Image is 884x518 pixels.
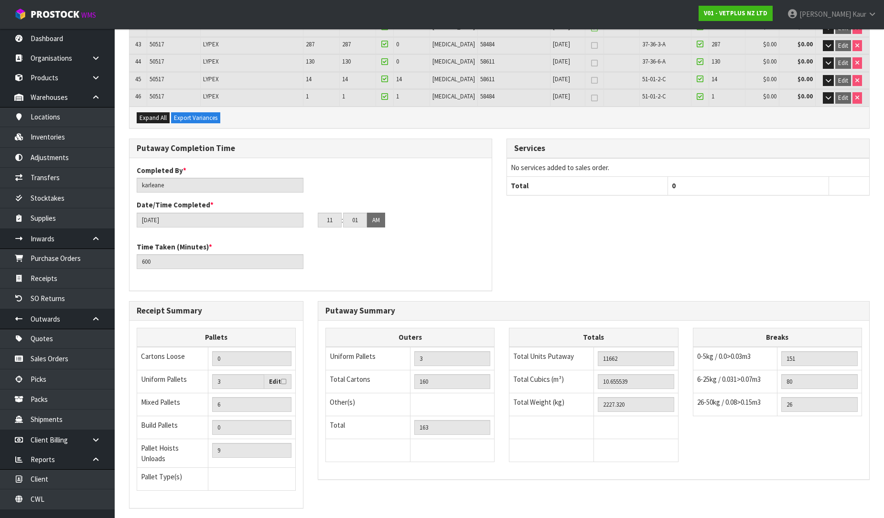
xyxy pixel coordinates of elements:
span: LYPEX [203,75,219,83]
td: Pallet Hoists Unloads [137,439,208,468]
span: 43 [135,40,141,48]
td: Cartons Loose [137,347,208,370]
input: Uniform Pallets [212,374,264,389]
span: 0-5kg / 0.0>0.03m3 [697,352,751,361]
span: 45 [135,75,141,83]
span: 130 [306,57,314,65]
span: 0 [672,181,676,190]
span: 51-01-2-C [642,75,666,83]
label: Completed By [137,165,186,175]
span: [PERSON_NAME] [799,10,851,19]
span: LYPEX [203,57,219,65]
span: 287 [342,40,351,48]
span: 58611 [480,75,495,83]
span: LYPEX [203,92,219,100]
span: 37-36-3-A [642,40,666,48]
span: $0.00 [763,75,776,83]
td: Mixed Pallets [137,393,208,416]
span: Edit [838,94,848,102]
span: 130 [712,57,720,65]
button: Expand All [137,112,170,124]
td: Pallet Type(s) [137,467,208,490]
span: Expand All [140,114,167,122]
span: [DATE] [553,57,570,65]
td: Uniform Pallets [137,370,208,393]
button: Edit [835,92,851,104]
span: 14 [342,75,348,83]
span: 287 [306,40,314,48]
th: Pallets [137,328,296,347]
td: Total Cubics (m³) [509,370,594,393]
h3: Putaway Completion Time [137,144,485,153]
strong: V01 - VETPLUS NZ LTD [704,9,767,17]
span: 287 [712,40,720,48]
input: Time Taken [137,254,303,269]
span: 1 [396,92,399,100]
span: 1 [342,92,345,100]
td: Total Weight (kg) [509,393,594,416]
th: Breaks [693,328,862,347]
td: Total [326,416,410,439]
td: Total Units Putaway [509,347,594,370]
td: Total Cartons [326,370,410,393]
span: 50517 [150,40,164,48]
span: Edit [838,59,848,67]
button: AM [367,213,385,228]
span: [MEDICAL_DATA] [432,57,475,65]
button: Edit [835,75,851,86]
span: 50517 [150,75,164,83]
span: 50517 [150,92,164,100]
input: MM [343,213,367,227]
td: Uniform Pallets [326,347,410,370]
input: UNIFORM P + MIXED P + BUILD P [212,443,291,458]
strong: $0.00 [798,75,813,83]
span: [DATE] [553,40,570,48]
input: Manual [212,351,291,366]
th: Totals [509,328,678,347]
span: 6-25kg / 0.031>0.07m3 [697,375,761,384]
span: 51-01-2-C [642,92,666,100]
input: HH [318,213,342,227]
span: [MEDICAL_DATA] [432,92,475,100]
strong: $0.00 [798,57,813,65]
span: 0 [396,40,399,48]
button: Edit [835,40,851,52]
th: Total [507,177,668,195]
span: 14 [396,75,402,83]
h3: Putaway Summary [325,306,862,315]
input: UNIFORM P LINES [414,351,491,366]
span: 14 [306,75,312,83]
span: Edit [838,42,848,50]
span: 1 [306,92,309,100]
span: Edit [838,76,848,85]
span: 58484 [480,92,495,100]
span: 14 [712,75,717,83]
span: $0.00 [763,40,776,48]
span: 58484 [480,40,495,48]
small: WMS [81,11,96,20]
span: $0.00 [763,92,776,100]
h3: Receipt Summary [137,306,296,315]
span: LYPEX [203,40,219,48]
th: Outers [326,328,495,347]
td: : [342,213,343,228]
label: Time Taken (Minutes) [137,242,212,252]
input: Date/Time completed [137,213,303,227]
span: 0 [396,57,399,65]
span: [DATE] [553,75,570,83]
strong: $0.00 [798,92,813,100]
span: Kaur [852,10,866,19]
td: No services added to sales order. [507,158,869,176]
span: 130 [342,57,351,65]
span: 46 [135,92,141,100]
span: ProStock [31,8,79,21]
td: Build Pallets [137,416,208,439]
span: 44 [135,57,141,65]
span: 1 [712,92,714,100]
button: Export Variances [171,112,220,124]
span: [MEDICAL_DATA] [432,75,475,83]
strong: $0.00 [798,40,813,48]
img: cube-alt.png [14,8,26,20]
span: [DATE] [553,92,570,100]
span: 58611 [480,57,495,65]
